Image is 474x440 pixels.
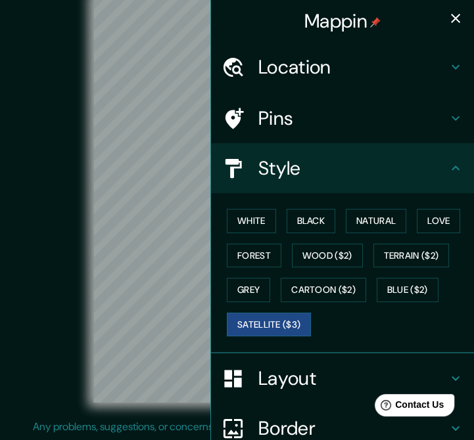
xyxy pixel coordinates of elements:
[33,419,437,435] p: Any problems, suggestions, or concerns please email .
[227,278,270,302] button: Grey
[227,244,281,268] button: Forest
[304,9,381,33] h4: Mappin
[292,244,363,268] button: Wood ($2)
[211,93,474,143] div: Pins
[227,313,311,337] button: Satellite ($3)
[211,143,474,193] div: Style
[227,209,276,233] button: White
[357,389,460,426] iframe: Help widget launcher
[370,17,381,28] img: pin-icon.png
[287,209,336,233] button: Black
[211,42,474,92] div: Location
[346,209,406,233] button: Natural
[373,244,450,268] button: Terrain ($2)
[258,55,448,79] h4: Location
[258,156,448,180] h4: Style
[281,278,366,302] button: Cartoon ($2)
[417,209,460,233] button: Love
[258,366,448,390] h4: Layout
[377,278,438,302] button: Blue ($2)
[211,353,474,403] div: Layout
[258,416,448,440] h4: Border
[258,106,448,130] h4: Pins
